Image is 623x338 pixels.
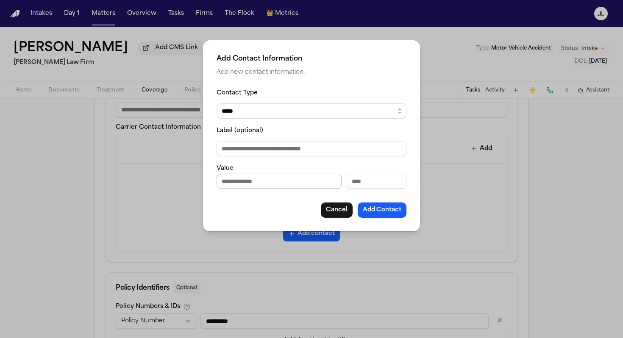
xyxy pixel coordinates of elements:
button: Add Contact [358,202,406,218]
label: Contact Type [217,90,258,96]
input: Phone number [217,174,342,189]
label: Label (optional) [217,127,263,134]
label: Value [217,165,234,172]
button: Cancel [321,202,353,218]
h2: Add Contact Information [217,54,406,64]
p: Add new contact information. [217,67,406,78]
input: Extension [347,174,406,189]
